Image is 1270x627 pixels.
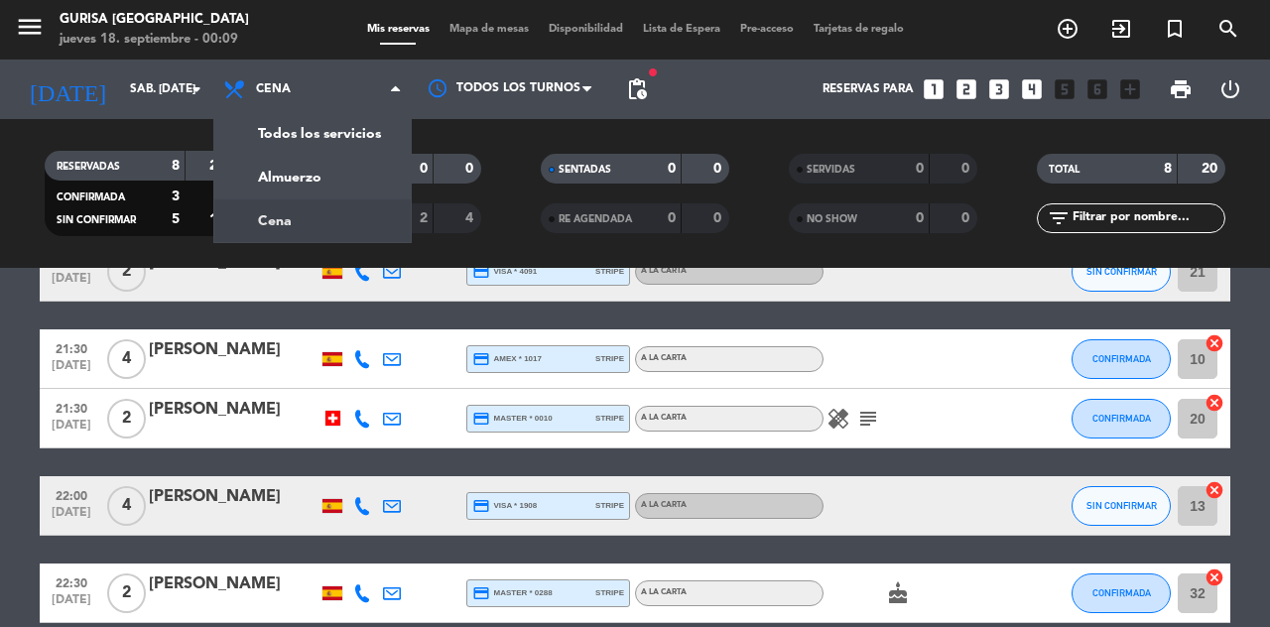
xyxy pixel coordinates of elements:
span: [DATE] [47,593,96,616]
a: Almuerzo [214,156,411,199]
a: Cena [214,199,411,243]
i: filter_list [1047,206,1071,230]
span: Mapa de mesas [440,24,539,35]
button: CONFIRMADA [1072,399,1171,439]
span: A LA CARTA [641,354,687,362]
span: 22:00 [47,483,96,506]
span: Cena [256,82,291,96]
i: arrow_drop_down [185,77,208,101]
strong: 0 [668,211,676,225]
span: [DATE] [47,359,96,382]
span: A LA CARTA [641,501,687,509]
i: cancel [1205,480,1224,500]
span: visa * 1908 [472,497,537,515]
span: print [1169,77,1193,101]
span: fiber_manual_record [647,66,659,78]
i: looks_6 [1084,76,1110,102]
i: looks_4 [1019,76,1045,102]
i: credit_card [472,350,490,368]
strong: 3 [172,189,180,203]
span: master * 0010 [472,410,553,428]
span: TOTAL [1049,165,1079,175]
span: 22:30 [47,570,96,593]
strong: 8 [1164,162,1172,176]
strong: 0 [961,162,973,176]
i: exit_to_app [1109,17,1133,41]
span: Mis reservas [357,24,440,35]
strong: 12 [209,212,229,226]
i: healing [826,407,850,431]
span: RE AGENDADA [559,214,632,224]
span: SIN CONFIRMAR [57,215,136,225]
div: LOG OUT [1206,60,1255,119]
i: add_box [1117,76,1143,102]
span: CONFIRMADA [1092,353,1151,364]
span: stripe [595,265,624,278]
span: Reservas para [823,82,914,96]
span: SIN CONFIRMAR [1086,266,1157,277]
div: Gurisa [GEOGRAPHIC_DATA] [60,10,249,30]
span: Tarjetas de regalo [804,24,914,35]
i: turned_in_not [1163,17,1187,41]
span: master * 0288 [472,584,553,602]
span: [DATE] [47,272,96,295]
i: subject [856,407,880,431]
span: Disponibilidad [539,24,633,35]
i: credit_card [472,263,490,281]
span: CONFIRMADA [1092,587,1151,598]
button: SIN CONFIRMAR [1072,486,1171,526]
strong: 0 [961,211,973,225]
i: credit_card [472,410,490,428]
i: cake [886,581,910,605]
i: search [1216,17,1240,41]
i: credit_card [472,497,490,515]
span: 2 [107,399,146,439]
button: menu [15,12,45,49]
strong: 4 [465,211,477,225]
strong: 20 [1202,162,1221,176]
div: [PERSON_NAME] [149,484,317,510]
span: stripe [595,586,624,599]
div: [PERSON_NAME] [149,571,317,597]
span: stripe [595,412,624,425]
span: 21:30 [47,396,96,419]
i: cancel [1205,567,1224,587]
i: add_circle_outline [1056,17,1079,41]
i: [DATE] [15,67,120,111]
span: SERVIDAS [807,165,855,175]
span: [DATE] [47,506,96,529]
strong: 0 [713,211,725,225]
strong: 0 [420,162,428,176]
div: jueves 18. septiembre - 00:09 [60,30,249,50]
strong: 0 [916,162,924,176]
span: amex * 1017 [472,350,542,368]
strong: 0 [713,162,725,176]
i: looks_one [921,76,947,102]
strong: 0 [668,162,676,176]
i: menu [15,12,45,42]
div: [PERSON_NAME] [149,397,317,423]
i: looks_two [953,76,979,102]
span: RESERVADAS [57,162,120,172]
span: CONFIRMADA [1092,413,1151,424]
strong: 8 [172,159,180,173]
span: A LA CARTA [641,588,687,596]
button: SIN CONFIRMAR [1072,252,1171,292]
span: stripe [595,352,624,365]
i: credit_card [472,584,490,602]
button: CONFIRMADA [1072,339,1171,379]
span: stripe [595,499,624,512]
span: SIN CONFIRMAR [1086,500,1157,511]
span: Pre-acceso [730,24,804,35]
i: looks_3 [986,76,1012,102]
span: NO SHOW [807,214,857,224]
strong: 5 [172,212,180,226]
strong: 20 [209,159,229,173]
span: Lista de Espera [633,24,730,35]
span: SENTADAS [559,165,611,175]
span: 2 [107,573,146,613]
span: visa * 4091 [472,263,537,281]
strong: 0 [465,162,477,176]
span: 4 [107,486,146,526]
i: cancel [1205,333,1224,353]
